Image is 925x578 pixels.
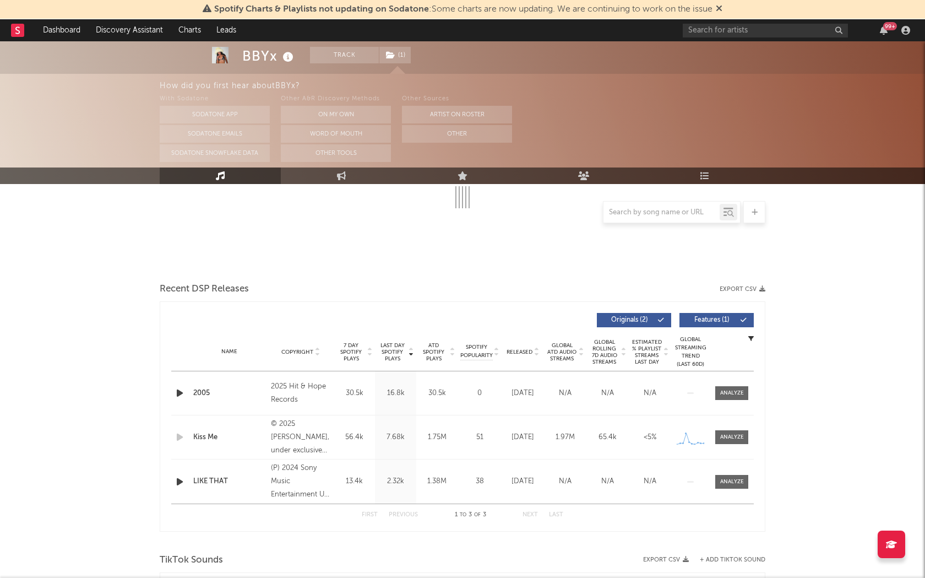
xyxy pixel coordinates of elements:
div: 1.75M [419,432,455,443]
div: [DATE] [504,388,541,399]
input: Search for artists [683,24,848,37]
div: 16.8k [378,388,413,399]
button: Last [549,512,563,518]
div: Global Streaming Trend (Last 60D) [674,336,707,369]
span: Spotify Popularity [460,343,493,360]
div: (P) 2024 Sony Music Entertainment UK Limited [271,462,331,501]
div: 2025 Hit & Hope Records [271,380,331,407]
span: Features ( 1 ) [687,317,737,323]
button: + Add TikTok Sound [689,557,765,563]
div: N/A [632,388,668,399]
div: 1.38M [419,476,455,487]
a: Dashboard [35,19,88,41]
span: Released [507,349,532,355]
button: Next [523,512,538,518]
div: 2.32k [378,476,413,487]
div: BBYx [242,47,296,65]
div: N/A [589,388,626,399]
button: Export CSV [720,286,765,293]
a: Discovery Assistant [88,19,171,41]
div: 56.4k [336,432,372,443]
span: Global Rolling 7D Audio Streams [589,339,619,365]
div: 99 + [883,22,897,30]
div: N/A [589,476,626,487]
button: 99+ [880,26,888,35]
div: N/A [547,388,584,399]
button: Sodatone App [160,106,270,123]
button: Other Tools [281,144,391,162]
button: (1) [379,47,411,63]
a: Kiss Me [193,432,265,443]
button: Artist on Roster [402,106,512,123]
a: Leads [209,19,244,41]
button: On My Own [281,106,391,123]
div: With Sodatone [160,93,270,106]
span: Global ATD Audio Streams [547,342,577,362]
div: 1.97M [547,432,584,443]
button: Word Of Mouth [281,125,391,143]
button: Other [402,125,512,143]
div: 0 [460,388,499,399]
div: © 2025 [PERSON_NAME], under exclusive license to Universal Music GmbH [271,418,331,457]
div: 30.5k [336,388,372,399]
span: Dismiss [716,5,722,14]
input: Search by song name or URL [603,208,720,217]
div: 38 [460,476,499,487]
button: Export CSV [643,557,689,563]
span: Recent DSP Releases [160,283,249,296]
span: to [460,512,466,517]
button: Previous [389,512,418,518]
div: 1 3 3 [440,509,500,522]
div: 13.4k [336,476,372,487]
span: Last Day Spotify Plays [378,342,407,362]
div: 30.5k [419,388,455,399]
button: Originals(2) [597,313,671,327]
span: Estimated % Playlist Streams Last Day [632,339,662,365]
div: How did you first hear about BBYx ? [160,79,925,93]
div: Other Sources [402,93,512,106]
a: 2005 [193,388,265,399]
div: 7.68k [378,432,413,443]
div: <5% [632,432,668,443]
a: LIKE THAT [193,476,265,487]
button: + Add TikTok Sound [700,557,765,563]
a: Charts [171,19,209,41]
span: ( 1 ) [379,47,411,63]
div: Name [193,348,265,356]
button: Features(1) [679,313,754,327]
button: Sodatone Snowflake Data [160,144,270,162]
button: Sodatone Emails [160,125,270,143]
div: N/A [632,476,668,487]
span: TikTok Sounds [160,554,223,567]
button: First [362,512,378,518]
div: N/A [547,476,584,487]
div: [DATE] [504,476,541,487]
span: of [474,512,481,517]
div: Other A&R Discovery Methods [281,93,391,106]
span: 7 Day Spotify Plays [336,342,366,362]
div: 51 [460,432,499,443]
span: Originals ( 2 ) [604,317,655,323]
span: Copyright [281,349,313,355]
button: Track [310,47,379,63]
span: ATD Spotify Plays [419,342,448,362]
span: Spotify Charts & Playlists not updating on Sodatone [214,5,429,14]
span: : Some charts are now updating. We are continuing to work on the issue [214,5,712,14]
div: [DATE] [504,432,541,443]
div: 65.4k [589,432,626,443]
